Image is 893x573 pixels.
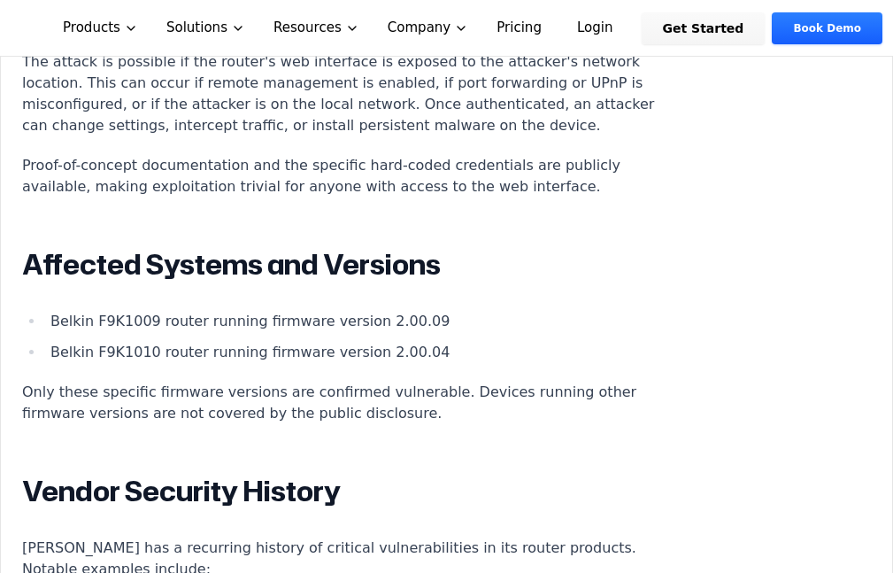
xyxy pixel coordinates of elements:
li: Belkin F9K1010 router running firmware version 2.00.04 [44,342,681,363]
a: Get Started [642,12,766,44]
h2: Affected Systems and Versions [22,247,681,283]
p: Proof-of-concept documentation and the specific hard-coded credentials are publicly available, ma... [22,155,681,197]
p: The attack is possible if the router's web interface is exposed to the attacker's network locatio... [22,51,681,136]
a: Login [556,12,635,44]
li: Belkin F9K1009 router running firmware version 2.00.09 [44,311,681,332]
a: Book Demo [772,12,882,44]
p: Only these specific firmware versions are confirmed vulnerable. Devices running other firmware ve... [22,382,681,424]
h2: Vendor Security History [22,474,681,509]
